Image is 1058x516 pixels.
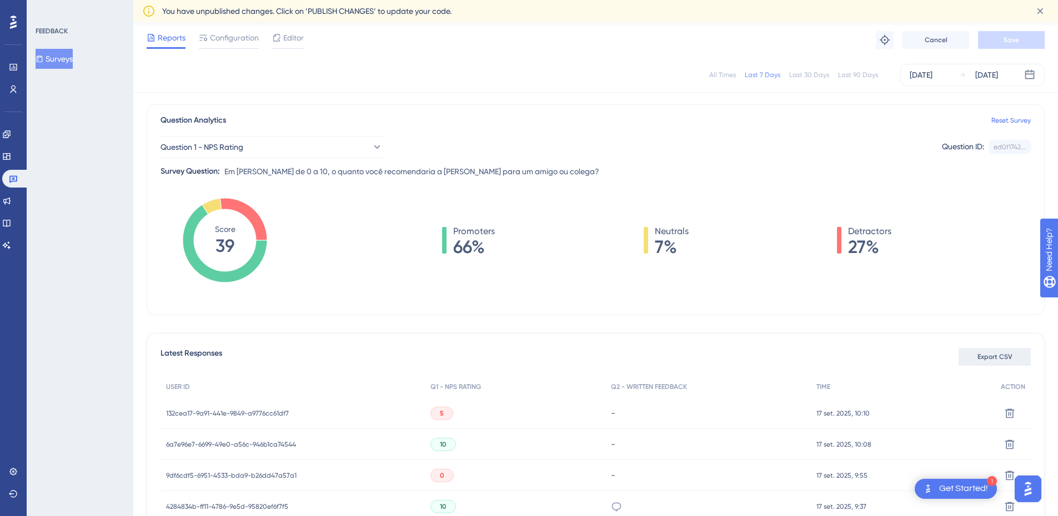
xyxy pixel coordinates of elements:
tspan: Score [215,225,235,234]
span: 10 [440,440,447,449]
span: Promoters [453,225,495,238]
span: Need Help? [26,3,69,16]
span: 17 set. 2025, 10:08 [816,440,871,449]
span: Q2 - WRITTEN FEEDBACK [611,382,687,391]
span: Em [PERSON_NAME] de 0 a 10, o quanto você recomendaria a [PERSON_NAME] para um amigo ou colega? [224,165,599,178]
span: 4284834b-ff11-4786-9e5d-95820ef6f7f5 [166,502,288,511]
span: Latest Responses [161,347,222,367]
div: Last 90 Days [838,70,878,79]
span: Detractors [848,225,891,238]
span: 5 [440,409,444,418]
div: [DATE] [910,68,932,82]
div: All Times [709,70,736,79]
span: Cancel [925,36,947,44]
span: Reports [158,31,185,44]
div: FEEDBACK [36,27,68,36]
span: 10 [440,502,447,511]
span: Editor [283,31,304,44]
span: 7% [655,238,689,256]
div: - [611,408,805,418]
div: - [611,470,805,480]
span: 0 [440,471,444,480]
img: launcher-image-alternative-text [921,482,935,495]
button: Cancel [902,31,969,49]
span: Neutrals [655,225,689,238]
div: Last 7 Days [745,70,780,79]
div: Get Started! [939,483,988,495]
button: Surveys [36,49,73,69]
span: ACTION [1001,382,1025,391]
tspan: 39 [215,235,234,256]
iframe: UserGuiding AI Assistant Launcher [1011,472,1045,505]
span: Question Analytics [161,114,226,127]
span: 66% [453,238,495,256]
span: TIME [816,382,830,391]
span: 132cea17-9a91-441e-9849-a9776cc61df7 [166,409,289,418]
div: [DATE] [975,68,998,82]
div: Last 30 Days [789,70,829,79]
span: 27% [848,238,891,256]
span: You have unpublished changes. Click on ‘PUBLISH CHANGES’ to update your code. [162,4,452,18]
div: Open Get Started! checklist, remaining modules: 1 [915,479,997,499]
span: Save [1004,36,1019,44]
button: Question 1 - NPS Rating [161,136,383,158]
button: Export CSV [959,348,1031,366]
a: Reset Survey [991,116,1031,125]
button: Save [978,31,1045,49]
div: - [611,439,805,449]
span: Configuration [210,31,259,44]
span: Question 1 - NPS Rating [161,140,243,154]
div: 1 [987,476,997,486]
span: 17 set. 2025, 9:55 [816,471,868,480]
span: 6a7e96e7-6699-49e0-a56c-946b1ca74544 [166,440,296,449]
span: 17 set. 2025, 9:37 [816,502,866,511]
span: 17 set. 2025, 10:10 [816,409,870,418]
div: Question ID: [942,140,984,154]
span: Q1 - NPS RATING [430,382,481,391]
span: Export CSV [977,352,1012,361]
span: 9df6cdf5-6951-4533-bda9-b26dd47a57a1 [166,471,297,480]
div: ed0f1742... [994,143,1026,151]
div: Survey Question: [161,165,220,178]
span: USER ID [166,382,190,391]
